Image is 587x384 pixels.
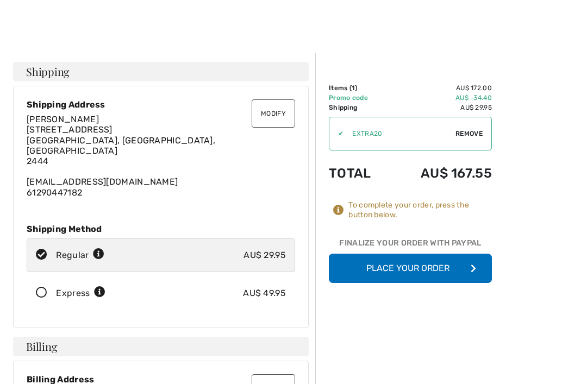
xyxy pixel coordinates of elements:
[243,249,286,262] div: AU$ 29.95
[329,129,344,139] div: ✔
[27,114,99,124] span: [PERSON_NAME]
[329,93,389,103] td: Promo code
[329,254,492,283] button: Place Your Order
[27,224,295,234] div: Shipping Method
[27,187,82,198] a: 61290447182
[329,155,389,192] td: Total
[56,249,104,262] div: Regular
[329,83,389,93] td: Items ( )
[27,99,295,110] div: Shipping Address
[252,99,295,128] button: Modify
[344,117,455,150] input: Promo code
[26,66,70,77] span: Shipping
[389,93,492,103] td: AU$ -34.40
[389,103,492,112] td: AU$ 29.95
[455,129,483,139] span: Remove
[329,237,492,254] div: Finalize Your Order with PayPal
[56,287,105,300] div: Express
[27,114,295,198] div: [EMAIL_ADDRESS][DOMAIN_NAME]
[27,124,215,166] span: [STREET_ADDRESS] [GEOGRAPHIC_DATA], [GEOGRAPHIC_DATA], [GEOGRAPHIC_DATA] 2444
[26,341,57,352] span: Billing
[329,103,389,112] td: Shipping
[243,287,286,300] div: AU$ 49.95
[348,200,492,220] div: To complete your order, press the button below.
[389,83,492,93] td: AU$ 172.00
[352,84,355,92] span: 1
[389,155,492,192] td: AU$ 167.55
